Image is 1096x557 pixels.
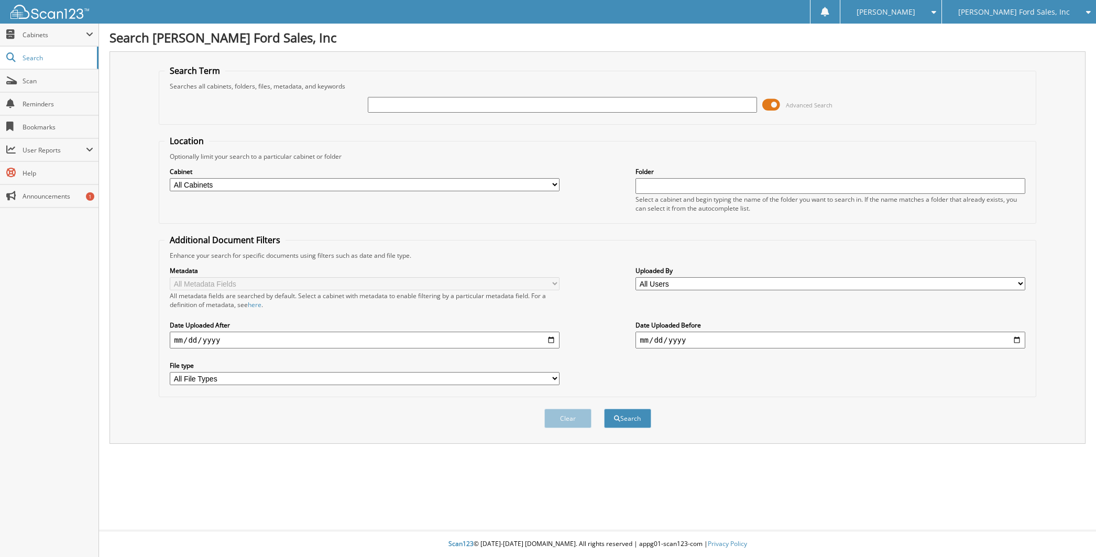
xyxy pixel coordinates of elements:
[170,167,560,176] label: Cabinet
[23,123,93,132] span: Bookmarks
[170,361,560,370] label: File type
[786,101,832,109] span: Advanced Search
[165,234,286,246] legend: Additional Document Filters
[165,251,1031,260] div: Enhance your search for specific documents using filters such as date and file type.
[857,9,915,15] span: [PERSON_NAME]
[1044,507,1096,557] iframe: Chat Widget
[170,266,560,275] label: Metadata
[448,539,474,548] span: Scan123
[23,192,93,201] span: Announcements
[635,332,1025,348] input: end
[165,65,225,77] legend: Search Term
[170,291,560,309] div: All metadata fields are searched by default. Select a cabinet with metadata to enable filtering b...
[165,152,1031,161] div: Optionally limit your search to a particular cabinet or folder
[544,409,591,428] button: Clear
[958,9,1070,15] span: [PERSON_NAME] Ford Sales, Inc
[248,300,261,309] a: here
[23,169,93,178] span: Help
[635,167,1025,176] label: Folder
[635,195,1025,213] div: Select a cabinet and begin typing the name of the folder you want to search in. If the name match...
[165,82,1031,91] div: Searches all cabinets, folders, files, metadata, and keywords
[99,531,1096,557] div: © [DATE]-[DATE] [DOMAIN_NAME]. All rights reserved | appg01-scan123-com |
[635,266,1025,275] label: Uploaded By
[10,5,89,19] img: scan123-logo-white.svg
[23,77,93,85] span: Scan
[23,30,86,39] span: Cabinets
[170,321,560,330] label: Date Uploaded After
[23,100,93,108] span: Reminders
[23,53,92,62] span: Search
[23,146,86,155] span: User Reports
[165,135,209,147] legend: Location
[604,409,651,428] button: Search
[109,29,1086,46] h1: Search [PERSON_NAME] Ford Sales, Inc
[170,332,560,348] input: start
[86,192,94,201] div: 1
[708,539,747,548] a: Privacy Policy
[635,321,1025,330] label: Date Uploaded Before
